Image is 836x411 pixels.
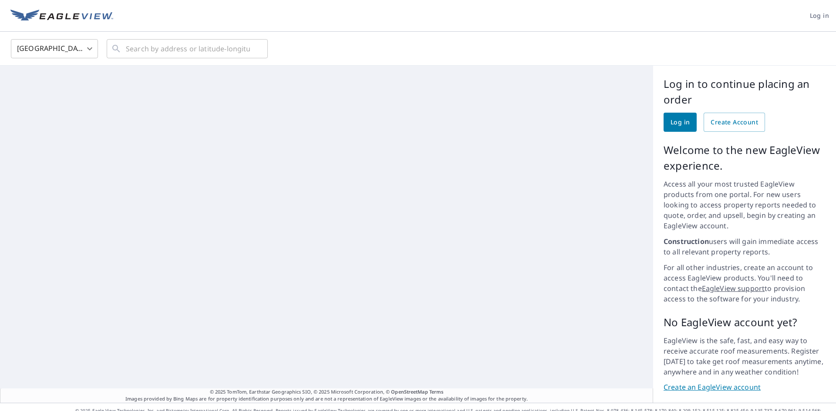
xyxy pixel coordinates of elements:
[210,388,444,396] span: © 2025 TomTom, Earthstar Geographics SIO, © 2025 Microsoft Corporation, ©
[10,10,113,23] img: EV Logo
[429,388,444,395] a: Terms
[664,314,826,330] p: No EagleView account yet?
[664,179,826,231] p: Access all your most trusted EagleView products from one portal. For new users looking to access ...
[704,113,765,132] a: Create Account
[664,237,709,246] strong: Construction
[11,37,98,61] div: [GEOGRAPHIC_DATA]
[711,117,758,128] span: Create Account
[702,284,765,293] a: EagleView support
[664,382,826,392] a: Create an EagleView account
[664,335,826,377] p: EagleView is the safe, fast, and easy way to receive accurate roof measurements. Register [DATE] ...
[671,117,690,128] span: Log in
[810,10,829,21] span: Log in
[391,388,428,395] a: OpenStreetMap
[664,262,826,304] p: For all other industries, create an account to access EagleView products. You'll need to contact ...
[664,76,826,107] p: Log in to continue placing an order
[664,113,697,132] a: Log in
[126,37,250,61] input: Search by address or latitude-longitude
[664,142,826,174] p: Welcome to the new EagleView experience.
[664,236,826,257] p: users will gain immediate access to all relevant property reports.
